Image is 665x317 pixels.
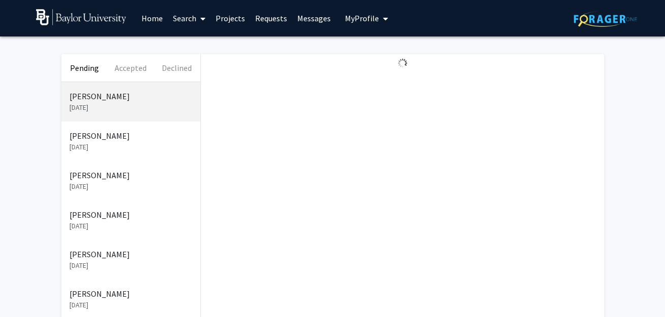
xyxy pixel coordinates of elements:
a: Messages [292,1,336,36]
p: [PERSON_NAME] [69,169,192,181]
button: Pending [61,54,108,82]
p: [DATE] [69,300,192,310]
p: [DATE] [69,221,192,231]
p: [DATE] [69,142,192,152]
p: [DATE] [69,260,192,271]
img: ForagerOne Logo [574,11,637,27]
img: Loading [394,54,411,72]
button: Declined [154,54,200,82]
img: Baylor University Logo [36,9,127,25]
button: Accepted [108,54,154,82]
p: [DATE] [69,102,192,113]
a: Search [168,1,211,36]
p: [PERSON_NAME] [69,248,192,260]
a: Projects [211,1,250,36]
a: Home [136,1,168,36]
p: [PERSON_NAME] [69,288,192,300]
a: Requests [250,1,292,36]
p: [PERSON_NAME] [69,209,192,221]
p: [DATE] [69,181,192,192]
iframe: Chat [8,271,43,309]
span: My Profile [345,13,379,23]
p: [PERSON_NAME] [69,90,192,102]
p: [PERSON_NAME] [69,130,192,142]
